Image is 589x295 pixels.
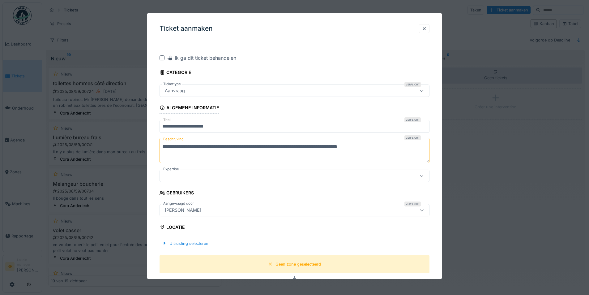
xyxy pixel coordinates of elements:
div: Categorie [160,68,191,78]
h3: Ticket aanmaken [160,25,213,33]
label: Tickettype [162,81,182,87]
div: Geen zone geselecteerd [275,261,321,267]
div: Gebruikers [160,188,194,199]
label: Expertise [162,167,180,172]
label: Beschrijving [162,135,185,143]
div: Algemene informatie [160,103,219,114]
div: Uitrusting selecteren [160,239,211,248]
div: Verplicht [404,135,421,140]
div: Verplicht [404,82,421,87]
div: Verplicht [404,117,421,122]
label: Titel [162,117,172,123]
div: [PERSON_NAME] [162,206,204,213]
div: Locatie [160,222,185,233]
div: Ik ga dit ticket behandelen [167,54,236,62]
div: Verplicht [404,201,421,206]
label: Aangevraagd door [162,201,195,206]
div: Aanvraag [162,87,187,94]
